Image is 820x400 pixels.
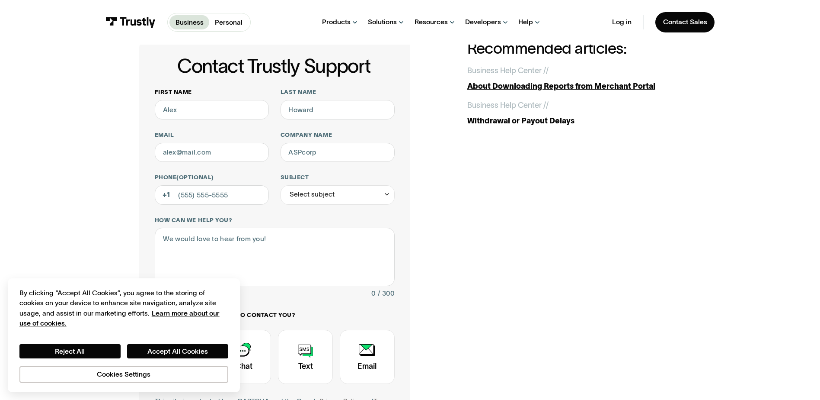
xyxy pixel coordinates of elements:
[281,143,395,162] input: ASPcorp
[215,17,242,28] p: Personal
[281,131,395,139] label: Company name
[19,366,228,383] button: Cookies Settings
[378,288,395,300] div: / 300
[467,100,546,111] div: Business Help Center /
[155,185,269,205] input: (555) 555-5555
[465,18,501,26] div: Developers
[546,65,549,77] div: /
[290,189,335,200] div: Select subject
[209,15,249,29] a: Personal
[322,18,351,26] div: Products
[19,288,228,329] div: By clicking “Accept All Cookies”, you agree to the storing of cookies on your device to enhance s...
[155,131,269,139] label: Email
[546,100,549,111] div: /
[467,65,546,77] div: Business Help Center /
[467,115,681,127] div: Withdrawal or Payout Delays
[155,216,395,224] label: How can we help you?
[371,288,376,300] div: 0
[467,100,681,127] a: Business Help Center //Withdrawal or Payout Delays
[19,344,121,359] button: Reject All
[281,100,395,119] input: Howard
[655,12,715,32] a: Contact Sales
[467,40,681,57] h2: Recommended articles:
[155,143,269,162] input: alex@mail.com
[467,81,681,92] div: About Downloading Reports from Merchant Portal
[415,18,448,26] div: Resources
[8,278,240,393] div: Cookie banner
[155,311,395,319] label: How would you like us to contact you?
[663,18,707,26] div: Contact Sales
[467,65,681,92] a: Business Help Center //About Downloading Reports from Merchant Portal
[155,174,269,181] label: Phone
[175,17,204,28] p: Business
[176,174,214,181] span: (Optional)
[153,55,395,77] h1: Contact Trustly Support
[105,17,156,28] img: Trustly Logo
[155,88,269,96] label: First name
[155,100,269,119] input: Alex
[169,15,209,29] a: Business
[281,185,395,205] div: Select subject
[612,18,632,26] a: Log in
[19,288,228,383] div: Privacy
[281,88,395,96] label: Last name
[518,18,533,26] div: Help
[281,174,395,181] label: Subject
[127,344,228,359] button: Accept All Cookies
[368,18,397,26] div: Solutions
